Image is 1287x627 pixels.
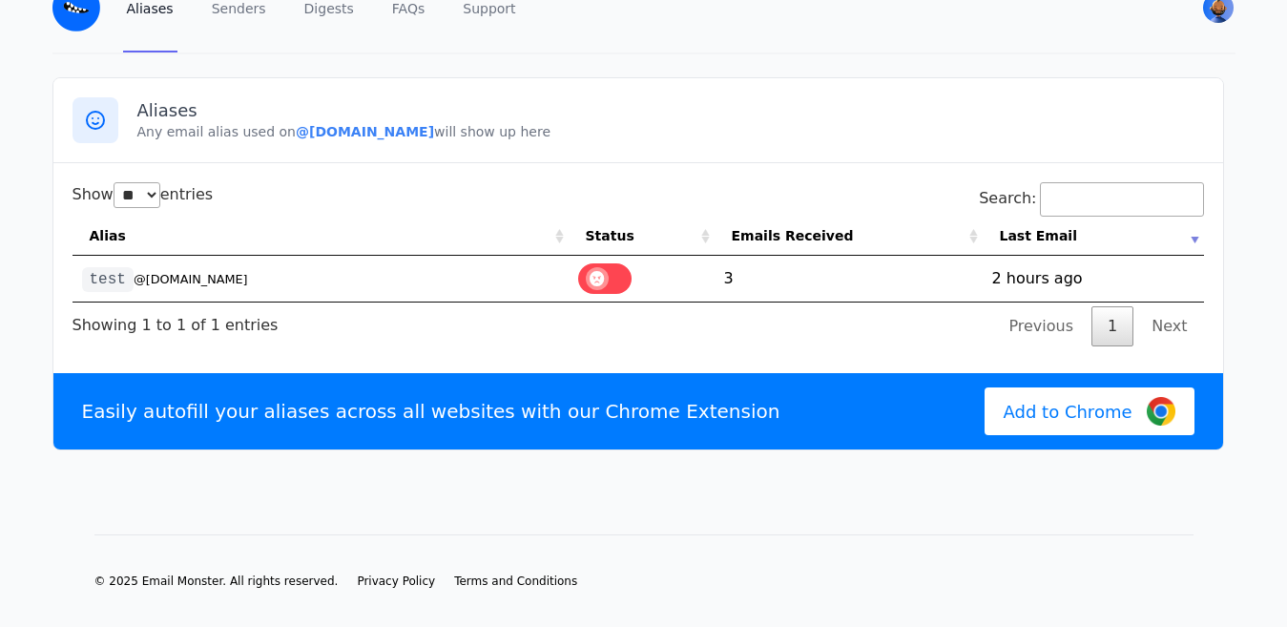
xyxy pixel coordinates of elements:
p: Any email alias used on will show up here [137,122,1204,141]
span: Add to Chrome [1004,399,1132,425]
a: Terms and Conditions [454,574,577,589]
li: © 2025 Email Monster. All rights reserved. [94,574,339,589]
a: Privacy Policy [357,574,435,589]
p: Easily autofill your aliases across all websites with our Chrome Extension [82,398,780,425]
div: Showing 1 to 1 of 1 entries [73,303,279,337]
th: Last Email: activate to sort column ascending [983,217,1204,256]
label: Show entries [73,185,214,203]
h3: Aliases [137,99,1204,122]
a: Previous [992,306,1090,346]
small: @[DOMAIN_NAME] [134,272,248,286]
a: Next [1135,306,1203,346]
img: Google Chrome Logo [1147,397,1175,426]
a: 1 [1091,306,1133,346]
a: Add to Chrome [985,387,1194,435]
select: Showentries [114,182,160,208]
code: test [82,267,134,292]
span: Privacy Policy [357,575,435,588]
th: Emails Received: activate to sort column ascending [715,217,983,256]
th: Status: activate to sort column ascending [569,217,715,256]
label: Search: [979,189,1203,207]
td: 3 [715,256,983,302]
input: Search: [1040,182,1204,217]
span: Terms and Conditions [454,575,577,588]
b: @[DOMAIN_NAME] [296,124,434,139]
th: Alias: activate to sort column ascending [73,217,569,256]
td: 2 hours ago [983,256,1204,302]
